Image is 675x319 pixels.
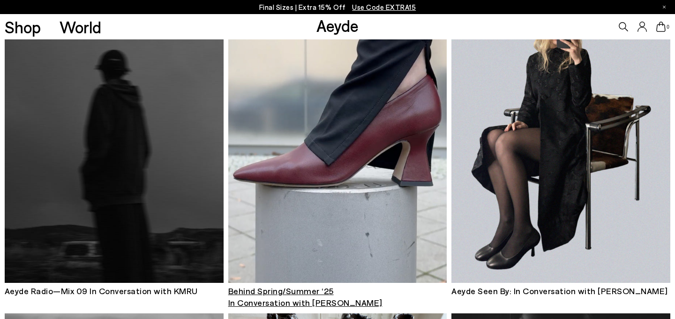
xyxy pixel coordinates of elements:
[228,286,382,308] span: Behind Spring/Summer ‘25 In Conversation with [PERSON_NAME]
[259,1,416,13] p: Final Sizes | Extra 15% Off
[60,19,101,35] a: World
[5,286,198,296] span: Aeyde Radio—Mix 09 In Conversation with KMRU
[352,3,416,11] span: Navigate to /collections/ss25-final-sizes
[5,19,41,35] a: Shop
[656,22,666,32] a: 0
[666,24,670,30] span: 0
[316,15,359,35] a: Aeyde
[451,286,668,296] span: Aeyde Seen By: In Conversation with [PERSON_NAME]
